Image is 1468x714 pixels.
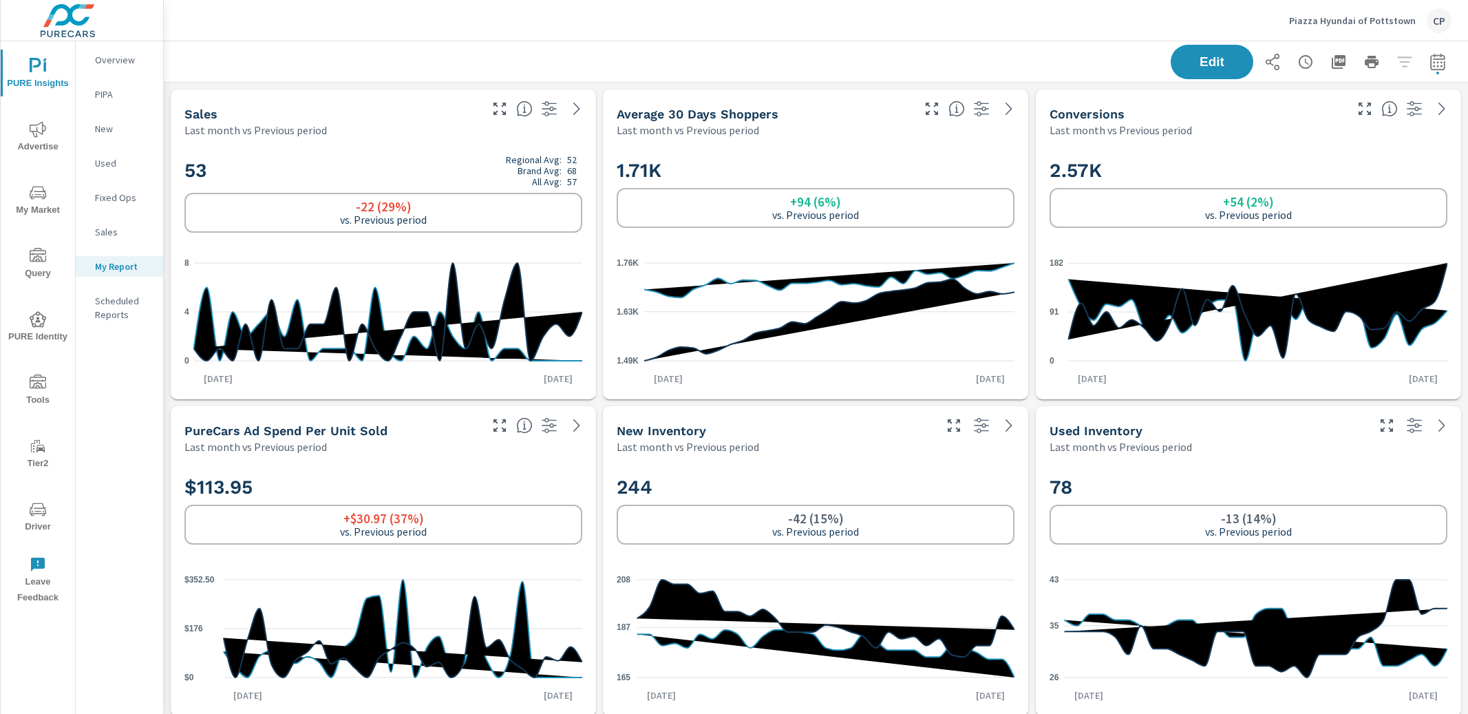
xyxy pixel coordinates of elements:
p: [DATE] [637,689,685,702]
p: Fixed Ops [95,191,152,204]
p: All Avg: [532,176,562,187]
p: vs. Previous period [1205,525,1292,538]
p: [DATE] [966,689,1014,702]
h2: 78 [1050,475,1447,499]
button: Make Fullscreen [943,414,965,437]
p: [DATE] [194,372,242,386]
text: 4 [184,306,189,316]
span: Edit [1184,56,1240,68]
p: [DATE] [1065,689,1113,702]
p: Piazza Hyundai of Pottstown [1289,14,1416,27]
p: [DATE] [966,372,1014,386]
div: Overview [76,50,163,70]
text: 26 [1050,672,1059,682]
span: Query [5,248,71,282]
p: [DATE] [534,372,582,386]
span: Advertise [5,121,71,155]
p: New [95,122,152,136]
div: CP [1427,8,1451,33]
button: Make Fullscreen [921,98,943,120]
p: Brand Avg: [518,165,562,176]
div: Scheduled Reports [76,291,163,325]
p: [DATE] [644,372,692,386]
p: My Report [95,260,152,273]
text: 8 [184,258,189,267]
div: PIPA [76,84,163,105]
span: PURE Identity [5,311,71,345]
div: Fixed Ops [76,187,163,208]
a: See more details in report [1431,98,1453,120]
text: 182 [1050,258,1063,268]
p: vs. Previous period [772,209,859,221]
text: 165 [617,672,630,682]
div: My Report [76,256,163,277]
h6: -13 (14%) [1221,512,1277,525]
p: [DATE] [224,689,272,702]
p: PIPA [95,87,152,101]
h2: 1.71K [617,158,1014,182]
span: Leave Feedback [5,556,71,606]
p: Sales [95,225,152,239]
button: Edit [1171,45,1253,79]
h5: New Inventory [617,423,706,438]
p: [DATE] [1399,689,1447,702]
span: Tools [5,375,71,408]
h2: 2.57K [1050,158,1447,182]
span: A rolling 30 day total of daily Shoppers on the dealership website, averaged over the selected da... [948,101,965,117]
div: Sales [76,222,163,242]
text: 35 [1050,620,1059,630]
h5: Average 30 Days Shoppers [617,107,778,121]
h6: +54 (2%) [1223,195,1274,209]
h2: 244 [617,475,1014,499]
p: Last month vs Previous period [184,122,327,138]
p: [DATE] [534,689,582,702]
h6: -22 (29%) [356,200,412,213]
text: 208 [617,574,630,584]
span: Driver [5,501,71,535]
button: Make Fullscreen [489,98,511,120]
p: [DATE] [1399,372,1447,386]
p: Last month vs Previous period [617,439,759,455]
p: 57 [567,176,577,187]
text: 187 [617,622,630,632]
div: nav menu [1,41,75,611]
p: Overview [95,53,152,67]
p: Used [95,156,152,170]
a: See more details in report [998,414,1020,437]
p: Scheduled Reports [95,294,152,322]
text: 1.63K [617,306,639,316]
h5: Used Inventory [1050,423,1142,438]
button: Make Fullscreen [489,414,511,437]
text: $176 [184,624,203,633]
a: See more details in report [1431,414,1453,437]
p: vs. Previous period [1205,209,1292,221]
h5: PureCars Ad Spend Per Unit Sold [184,423,387,438]
h2: 53 [184,154,582,187]
text: 91 [1050,307,1059,317]
p: 68 [567,165,577,176]
text: $0 [184,672,194,682]
p: vs. Previous period [772,525,859,538]
p: 52 [567,154,577,165]
p: Last month vs Previous period [1050,122,1192,138]
span: Tier2 [5,438,71,472]
div: New [76,118,163,139]
p: Last month vs Previous period [184,439,327,455]
text: 0 [184,355,189,365]
p: vs. Previous period [340,213,427,226]
h6: +94 (6%) [790,195,841,209]
text: 43 [1050,574,1059,584]
span: My Market [5,185,71,218]
h6: -42 (15%) [788,512,844,525]
a: See more details in report [998,98,1020,120]
span: Number of vehicles sold by the dealership over the selected date range. [Source: This data is sou... [516,101,533,117]
text: 0 [1050,355,1054,365]
text: $352.50 [184,574,215,584]
h2: $113.95 [184,475,582,499]
h5: Sales [184,107,217,121]
a: See more details in report [566,98,588,120]
button: Make Fullscreen [1376,414,1398,437]
a: See more details in report [566,414,588,437]
text: 1.76K [617,258,639,267]
div: Used [76,153,163,174]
